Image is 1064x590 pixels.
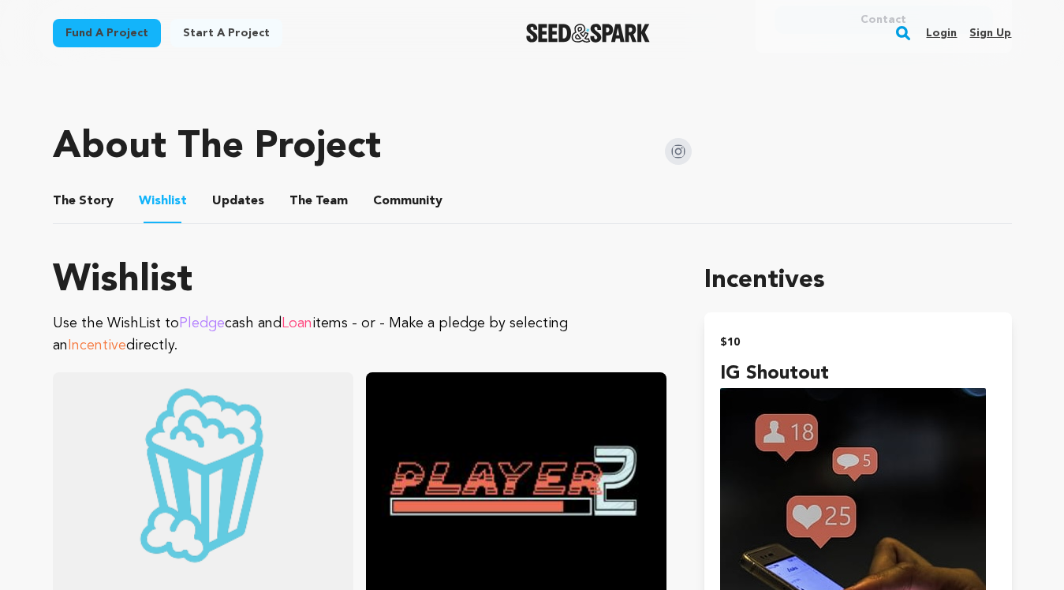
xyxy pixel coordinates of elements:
[289,192,348,211] span: Team
[926,21,957,46] a: Login
[139,192,187,211] span: Wishlist
[289,192,312,211] span: The
[212,192,264,211] span: Updates
[53,19,161,47] a: Fund a project
[969,21,1011,46] a: Sign up
[53,129,381,166] h1: About The Project
[53,192,114,211] span: Story
[526,24,650,43] a: Seed&Spark Homepage
[720,331,995,353] h2: $10
[170,19,282,47] a: Start a project
[665,138,692,165] img: Seed&Spark Instagram Icon
[720,360,995,388] h4: IG Shoutout
[704,262,1011,300] h1: Incentives
[53,312,667,357] p: Use the WishList to cash and items - or - Make a pledge by selecting an directly.
[53,192,76,211] span: The
[53,262,667,300] h1: Wishlist
[282,316,312,330] span: Loan
[526,24,650,43] img: Seed&Spark Logo Dark Mode
[373,192,442,211] span: Community
[179,316,225,330] span: Pledge
[68,338,126,353] span: Incentive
